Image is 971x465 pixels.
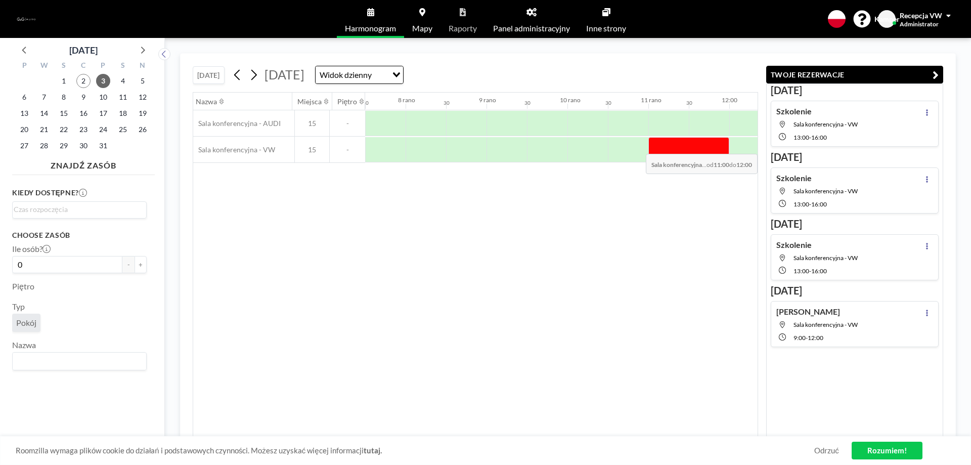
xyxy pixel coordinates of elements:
[22,93,26,101] font: 6
[771,70,844,79] font: TWOJE REZERWACJE
[729,161,736,168] font: do
[140,61,145,69] font: N
[22,61,27,69] font: P
[136,74,150,88] span: niedziela, 5 października 2025
[139,109,147,117] font: 19
[16,318,36,327] font: Pokój
[771,284,802,297] font: [DATE]
[76,106,91,120] span: czwartek, 16 października 2025
[96,74,110,88] span: piątek, 3 października 2025
[116,74,130,88] span: sobota, 4 października 2025
[776,173,812,183] font: Szkolenie
[771,218,802,230] font: [DATE]
[814,446,839,455] a: Odrzuć
[193,66,225,84] button: [DATE]
[702,161,707,168] font: ...
[136,90,150,104] span: niedziela, 12 października 2025
[20,141,28,150] font: 27
[776,106,812,116] font: Szkolenie
[776,240,812,249] font: Szkolenie
[198,119,281,128] font: Sala konferencyjna - AUDI
[122,256,135,273] button: -
[62,61,66,69] font: S
[17,139,31,153] span: poniedziałek, 27 października 2025
[809,200,811,208] font: -
[809,267,811,275] font: -
[37,90,51,104] span: wtorek, 7 października 2025
[40,109,48,117] font: 14
[57,90,71,104] span: środa, 8 października 2025
[793,187,858,195] span: Ten zasób nie istnieje lub jest wyłączony
[707,161,714,168] font: od
[297,97,322,106] font: Miejsca
[69,45,98,56] font: [DATE]
[793,120,858,128] span: Ten zasób nie istnieje lub jest wyłączony
[874,15,900,23] font: Kamper
[62,93,66,101] font: 8
[12,281,34,291] font: Piętro
[37,139,51,153] span: wtorek, 28 października 2025
[346,119,349,128] font: -
[771,84,802,96] font: [DATE]
[651,161,702,168] font: Sala konferencyjna
[76,90,91,104] span: czwartek, 9 października 2025
[57,74,71,88] span: środa, 1 października 2025
[793,334,806,342] font: 9:00
[81,61,85,69] font: C
[40,125,48,134] font: 21
[264,67,304,82] font: [DATE]
[722,96,737,104] font: 12:00
[811,134,827,141] font: 16:00
[51,160,116,170] font: ZNAJDŹ ZASÓB
[12,340,36,350] font: Nazwa
[320,70,372,79] font: Widok dzienny
[198,145,275,154] font: Sala konferencyjna - VW
[99,109,107,117] font: 17
[809,134,811,141] font: -
[793,254,858,262] span: Ten zasób nie istnieje lub jest wyłączony
[136,106,150,120] span: niedziela, 19 października 2025
[139,261,143,269] font: +
[79,109,87,117] font: 16
[17,106,31,120] span: poniedziałek, 13 października 2025
[96,106,110,120] span: piątek, 17 października 2025
[412,23,432,33] font: Mapy
[14,204,141,215] input: Wyszukaj opcję
[811,267,827,275] font: 16:00
[76,122,91,137] span: czwartek, 23 października 2025
[81,76,85,85] font: 2
[37,106,51,120] span: wtorek, 14 października 2025
[345,23,396,33] font: Harmonogram
[867,446,907,455] font: Rozumiem!
[17,122,31,137] span: poniedziałek, 20 października 2025
[12,188,79,197] font: Kiedy dostępne?
[119,93,127,101] font: 11
[16,9,36,29] img: logo organizacji
[116,106,130,120] span: sobota, 18 października 2025
[127,261,130,269] font: -
[101,76,105,85] font: 3
[364,446,382,455] a: tutaj.
[12,231,70,239] font: Choose zasób
[793,321,858,328] span: Ten zasób nie istnieje lub jest wyłączony
[493,23,570,33] font: Panel administracyjny
[20,125,28,134] font: 20
[398,96,415,104] font: 8 rano
[57,122,71,137] span: środa, 22 października 2025
[793,267,809,275] font: 13:00
[375,68,386,81] input: Wyszukaj opcję
[119,109,127,117] font: 18
[197,71,220,79] font: [DATE]
[57,106,71,120] span: środa, 15 października 2025
[99,93,107,101] font: 10
[116,122,130,137] span: sobota, 25 października 2025
[808,334,823,342] font: 12:00
[40,61,48,69] font: W
[96,139,110,153] span: piątek, 31 października 2025
[811,200,827,208] font: 16:00
[605,100,611,106] font: 30
[766,66,943,83] button: TWOJE REZERWACJE
[449,23,477,33] font: Raporty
